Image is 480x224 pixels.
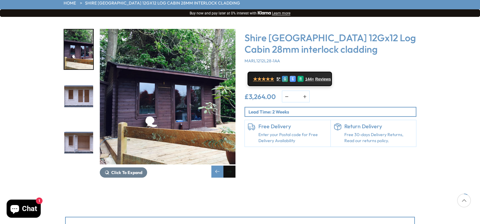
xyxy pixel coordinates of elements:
[223,166,235,178] div: Next slide
[258,132,327,144] a: Enter your Postal code for Free Delivery Availability
[64,29,94,70] div: 16 / 18
[100,29,235,178] div: 16 / 18
[344,123,413,130] h6: Return Delivery
[100,167,147,178] button: Click To Expand
[211,166,223,178] div: Previous slide
[100,29,235,164] img: Shire Marlborough 12Gx12 Log Cabin 28mm interlock cladding - Best Shed
[85,0,240,6] a: Shire [GEOGRAPHIC_DATA] 12Gx12 Log Cabin 28mm interlock cladding
[111,170,142,175] span: Click To Expand
[64,0,76,6] a: HOME
[344,132,413,144] p: Free 30-days Delivery Returns, Read our returns policy.
[248,72,332,86] a: ★★★★★ 5* G E R 144+ Reviews
[258,123,327,130] h6: Free Delivery
[290,76,296,82] div: E
[282,76,288,82] div: G
[64,30,93,70] img: Marlborough_5_2e47c216-2484-4b3c-8acf-810f5473f43b_200x200.jpg
[315,77,331,82] span: Reviews
[64,124,93,164] img: Marlborough12gx12_open_white_0000_5fb43c91-d2aa-4dc9-87e9-0d23bc789a69_200x200.jpg
[248,109,416,115] p: Lead Time: 2 Weeks
[305,77,314,82] span: 144+
[64,76,94,117] div: 17 / 18
[5,200,43,219] inbox-online-store-chat: Shopify online store chat
[245,32,416,55] h3: Shire [GEOGRAPHIC_DATA] 12Gx12 Log Cabin 28mm interlock cladding
[298,76,304,82] div: R
[64,76,93,117] img: Marlborough12gx12__white_0000_2a6fe599-e600-49f0-9a53-57bd9b8651ae_200x200.jpg
[245,58,280,64] span: MARL1212L28-1AA
[245,93,276,100] ins: £3,264.00
[253,76,274,82] span: ★★★★★
[64,123,94,164] div: 18 / 18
